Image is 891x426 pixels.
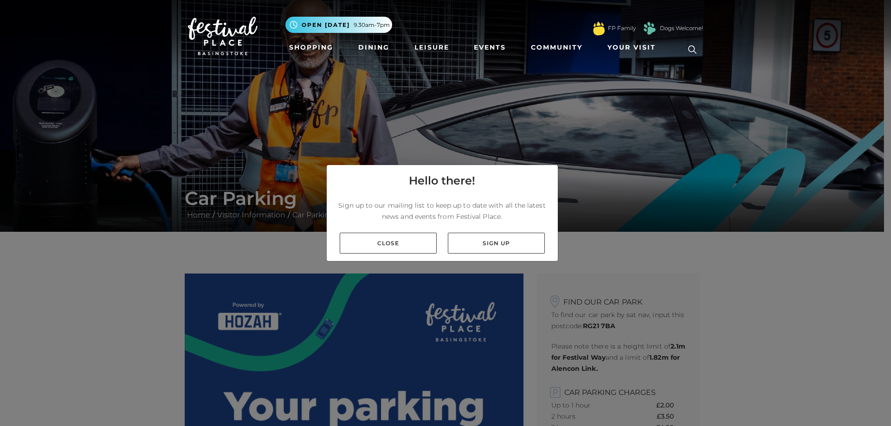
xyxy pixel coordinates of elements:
span: 9.30am-7pm [354,21,390,29]
a: FP Family [608,24,636,32]
a: Dogs Welcome! [660,24,703,32]
h4: Hello there! [409,172,475,189]
a: Close [340,233,437,254]
span: Open [DATE] [302,21,350,29]
a: Community [527,39,586,56]
a: Dining [355,39,393,56]
a: Events [470,39,510,56]
a: Sign up [448,233,545,254]
span: Your Visit [607,43,656,52]
button: Open [DATE] 9.30am-7pm [285,17,392,33]
img: Festival Place Logo [188,17,258,56]
a: Leisure [411,39,453,56]
a: Your Visit [604,39,664,56]
p: Sign up to our mailing list to keep up to date with all the latest news and events from Festival ... [334,200,550,222]
a: Shopping [285,39,337,56]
